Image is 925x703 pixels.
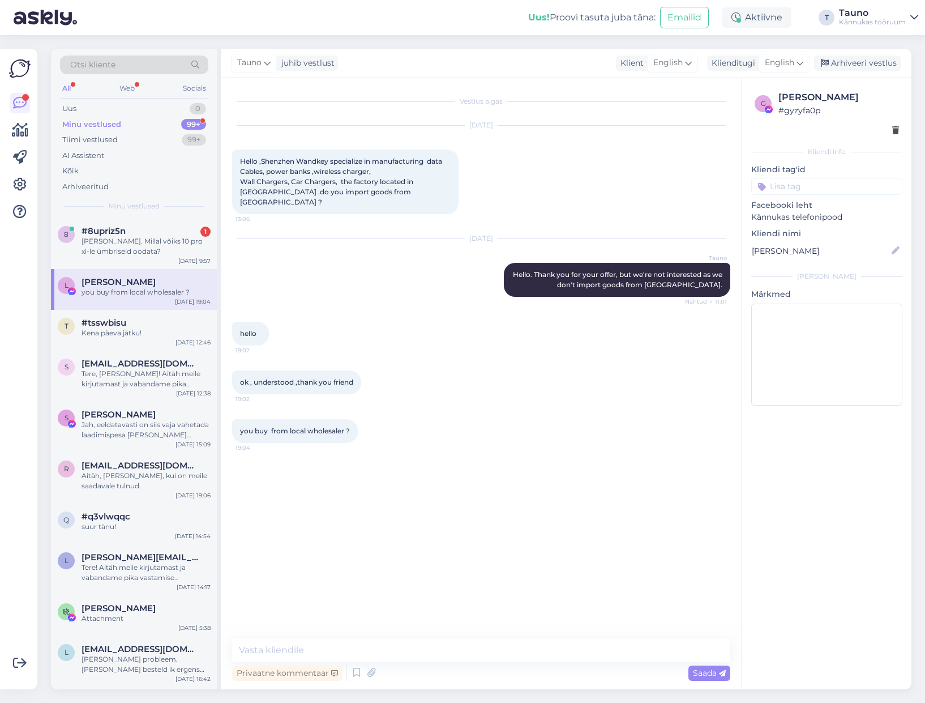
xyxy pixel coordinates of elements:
[752,245,889,257] input: Lisa nimi
[175,532,211,540] div: [DATE] 14:54
[751,147,902,157] div: Kliendi info
[235,346,278,355] span: 19:02
[616,57,644,69] div: Klient
[175,297,211,306] div: [DATE] 19:04
[82,287,211,297] div: you buy from local wholesaler ?
[751,288,902,300] p: Märkmed
[63,607,70,616] span: 晓
[235,215,278,223] span: 13:06
[751,271,902,282] div: [PERSON_NAME]
[814,56,901,71] div: Arhiveeri vestlus
[765,57,794,69] span: English
[64,465,69,473] span: r
[722,7,791,28] div: Aktiivne
[82,522,211,532] div: suur tänu!
[751,178,902,195] input: Lisa tag
[839,8,918,27] a: TaunoKännukas tööruum
[82,644,199,654] span: le.verkamman@solcon.nl
[277,57,335,69] div: juhib vestlust
[693,668,726,678] span: Saada
[175,338,211,347] div: [DATE] 12:46
[65,322,68,330] span: t
[117,81,137,96] div: Web
[175,440,211,449] div: [DATE] 15:09
[82,420,211,440] div: Jah, eeldatavasti on siis vaja vahetada laadimispesa [PERSON_NAME] maksumus 99€.
[232,120,730,130] div: [DATE]
[82,563,211,583] div: Tere! Aitäh meile kirjutamast ja vabandame pika vastamise [PERSON_NAME]. Jah, see toode on meil p...
[176,389,211,398] div: [DATE] 12:38
[175,491,211,500] div: [DATE] 19:06
[82,226,126,236] span: #8upriz5n
[190,103,206,114] div: 0
[82,328,211,338] div: Kena päeva jätku!
[178,257,211,265] div: [DATE] 9:57
[82,359,199,369] span: sandersepp90@gmail.com
[65,363,68,371] span: s
[240,329,256,338] span: hello
[839,8,906,18] div: Tauno
[528,12,550,23] b: Uus!
[751,164,902,176] p: Kliendi tag'id
[181,81,208,96] div: Socials
[9,58,31,79] img: Askly Logo
[82,654,211,675] div: [PERSON_NAME] probleem. [PERSON_NAME] besteld ik ergens anders, als dat beter is. Het moet ook ni...
[64,230,68,238] span: 8
[235,444,278,452] span: 19:04
[181,119,206,130] div: 99+
[778,104,899,117] div: # gyzyfa0p
[232,96,730,106] div: Vestlus algas
[82,236,211,257] div: [PERSON_NAME]. Millal võiks 10 pro xl-le ümbriseid oodata?
[684,297,727,306] span: Nähtud ✓ 11:01
[240,427,350,435] span: you buy from local wholesaler ?
[82,552,199,563] span: lauri.kummel@gmail.com
[65,648,68,657] span: l
[65,556,68,565] span: l
[751,211,902,223] p: Kännukas telefonipood
[65,281,68,289] span: L
[62,119,121,130] div: Minu vestlused
[82,461,199,471] span: reimu.saaremaa@gmail.com
[62,134,118,146] div: Tiimi vestlused
[182,134,206,146] div: 99+
[82,410,156,420] span: Sten Juhanson
[528,11,656,24] div: Proovi tasuta juba täna:
[175,675,211,683] div: [DATE] 16:42
[232,233,730,244] div: [DATE]
[240,378,353,386] span: ok , understood ,thank you friend
[109,201,160,211] span: Minu vestlused
[200,227,211,237] div: 1
[70,59,115,71] span: Otsi kliente
[778,91,899,104] div: [PERSON_NAME]
[82,318,126,328] span: #tsswbisu
[62,181,109,193] div: Arhiveeritud
[65,414,68,422] span: S
[235,395,278,403] span: 19:02
[761,99,766,108] span: g
[178,624,211,632] div: [DATE] 5:38
[82,512,130,522] span: #q3vlwqqc
[240,157,444,206] span: Hello ,Shenzhen Wandkey specialize in manufacturing data Cables, power banks ,wireless charger, W...
[653,57,683,69] span: English
[751,199,902,211] p: Facebooki leht
[82,603,156,613] span: 晓辉 胡
[177,583,211,591] div: [DATE] 14:17
[232,666,342,681] div: Privaatne kommentaar
[839,18,906,27] div: Kännukas tööruum
[513,270,724,289] span: Hello. Thank you for your offer, but we're not interested as we don't import goods from [GEOGRAPH...
[63,515,69,524] span: q
[684,254,727,262] span: Tauno
[819,10,834,25] div: T
[60,81,73,96] div: All
[237,57,262,69] span: Tauno
[660,7,709,28] button: Emailid
[62,103,76,114] div: Uus
[82,369,211,389] div: Tere, [PERSON_NAME]! Aitäh meile kirjutamast ja vabandame pika vastamise [PERSON_NAME]. Jah, Pixe...
[82,471,211,491] div: Aitäh, [PERSON_NAME], kui on meile saadavale tulnud.
[82,277,156,287] span: Lynn Wandkey
[707,57,755,69] div: Klienditugi
[62,150,104,161] div: AI Assistent
[82,613,211,624] div: Attachment
[62,165,79,177] div: Kõik
[751,228,902,240] p: Kliendi nimi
